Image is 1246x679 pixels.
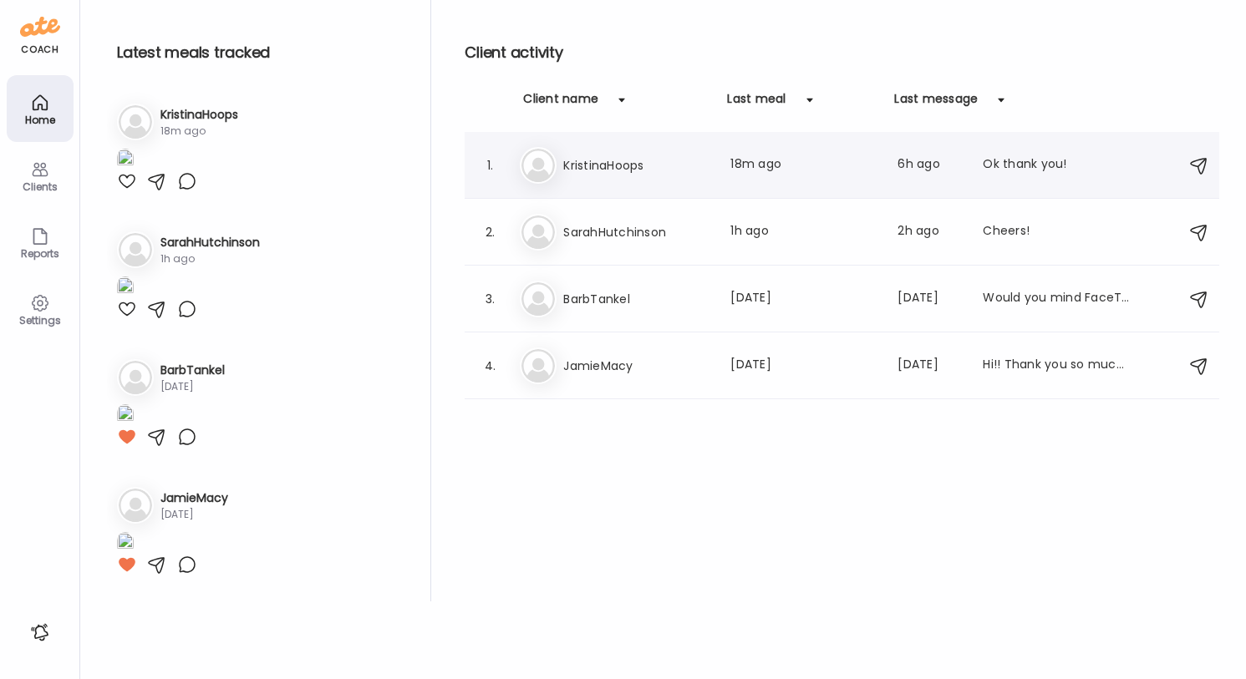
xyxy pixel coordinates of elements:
div: [DATE] [898,356,963,376]
div: 6h ago [898,155,963,175]
img: images%2FL20tySUYxVauNWnOeadWUuoVzGR2%2FZQiCVE1XYyihOixlVXaN%2FkdvgttRt5UCmOFO1lbAc_1080 [117,532,134,555]
img: bg-avatar-default.svg [521,149,555,182]
div: [DATE] [160,507,228,522]
div: 18m ago [730,155,877,175]
div: Hi!! Thank you so much:) I am doing great. My kids start back at school [DATE] already. The summe... [983,356,1130,376]
h2: Client activity [465,40,1219,65]
div: [DATE] [730,289,877,309]
div: Clients [10,181,70,192]
div: Cheers! [983,222,1130,242]
img: images%2FJoeBajx8uKbvw9ASYgHnVCM2OOC3%2FQsHjbdg8dD64zHD72OJ6%2Fru0lOtIzdmrOeob1sPep_1080 [117,404,134,427]
h2: Latest meals tracked [117,40,404,65]
img: images%2Fk5ZMW9FHcXQur5qotgTX4mCroqJ3%2FaSfjWgvQfDzddzV42wgn%2F3zsVtiTV7lpfvIpS5gps_1080 [117,149,134,171]
div: Ok thank you! [983,155,1130,175]
h3: JamieMacy [160,489,228,507]
div: [DATE] [730,356,877,376]
div: coach [21,43,58,57]
div: 18m ago [160,124,238,139]
img: bg-avatar-default.svg [119,105,152,139]
h3: SarahHutchinson [563,222,710,242]
h3: SarahHutchinson [160,234,260,251]
h3: BarbTankel [160,362,225,379]
div: Client name [523,90,598,117]
h3: BarbTankel [563,289,710,309]
div: Reports [10,248,70,259]
div: 2. [480,222,500,242]
div: 1. [480,155,500,175]
div: [DATE] [898,289,963,309]
img: bg-avatar-default.svg [119,233,152,266]
div: 4. [480,356,500,376]
div: 3. [480,289,500,309]
div: 1h ago [730,222,877,242]
div: Last meal [727,90,786,117]
div: 2h ago [898,222,963,242]
h3: KristinaHoops [563,155,710,175]
div: Settings [10,315,70,326]
div: Would you mind FaceTime again? Please [983,289,1130,309]
div: Last message [894,90,978,117]
img: bg-avatar-default.svg [521,215,555,249]
img: bg-avatar-default.svg [521,282,555,316]
img: ate [20,13,60,40]
div: 1h ago [160,251,260,266]
div: Home [10,114,70,125]
img: images%2FPmm2PXbGH0Z5JiI7kyACT0OViMx2%2FAcYmGdVoYwwJbtrzTl5w%2Fm8LaaFyNhBMguAFux3Qg_1080 [117,276,134,299]
h3: JamieMacy [563,356,710,376]
img: bg-avatar-default.svg [119,489,152,522]
img: bg-avatar-default.svg [521,349,555,383]
h3: KristinaHoops [160,106,238,124]
img: bg-avatar-default.svg [119,361,152,394]
div: [DATE] [160,379,225,394]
